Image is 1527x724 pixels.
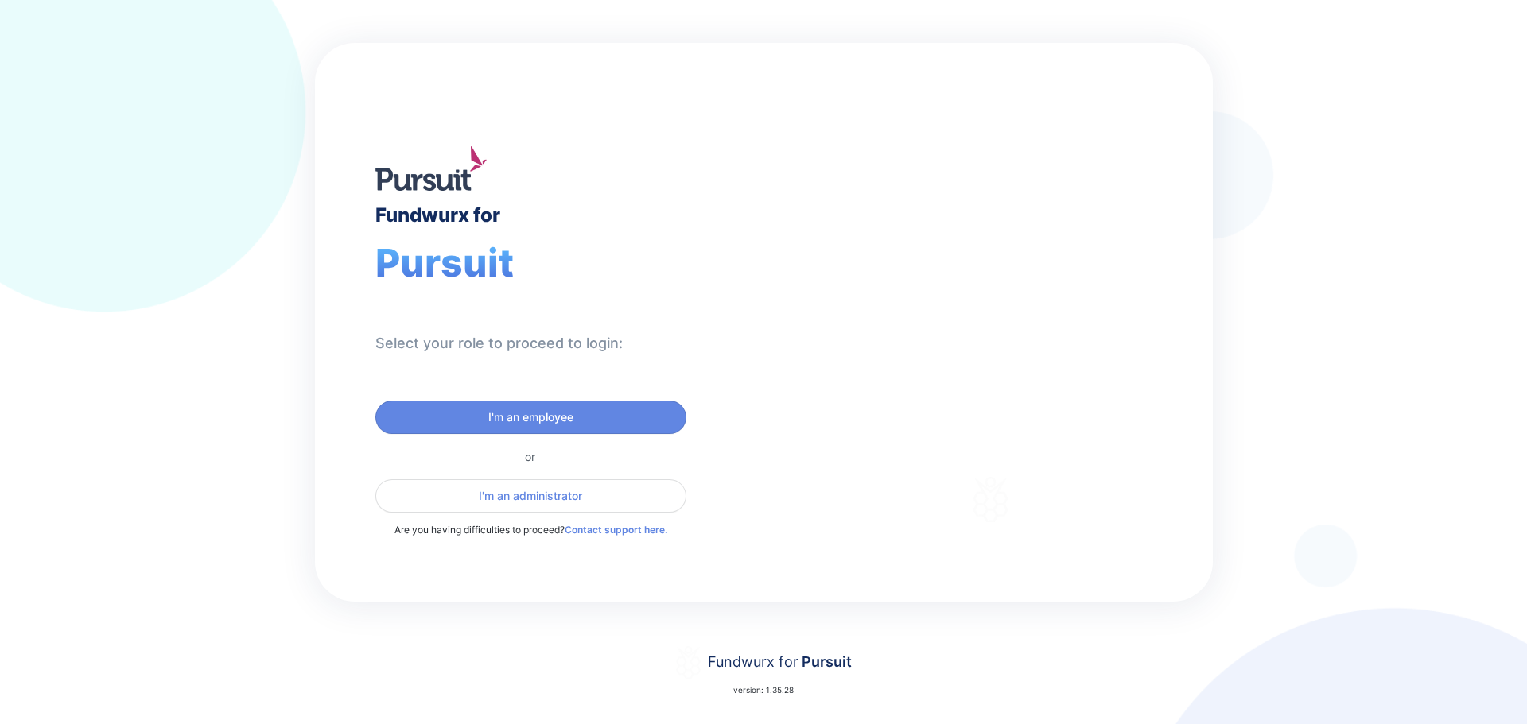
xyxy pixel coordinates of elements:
[375,146,487,191] img: logo.jpg
[798,653,852,670] span: Pursuit
[854,275,1037,313] div: Fundwurx
[488,409,573,425] span: I'm an employee
[708,651,852,673] div: Fundwurx for
[375,239,514,286] span: Pursuit
[375,334,623,353] div: Select your role to proceed to login:
[375,479,686,513] button: I'm an administrator
[565,524,667,536] a: Contact support here.
[733,683,794,696] p: version: 1.35.28
[854,346,1127,390] div: Thank you for choosing Fundwurx as your partner in driving positive social impact!
[375,203,500,226] div: Fundwurx for
[479,488,582,504] span: I'm an administrator
[854,254,979,269] div: Welcome to
[375,522,686,538] p: Are you having difficulties to proceed?
[375,450,686,463] div: or
[375,401,686,434] button: I'm an employee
